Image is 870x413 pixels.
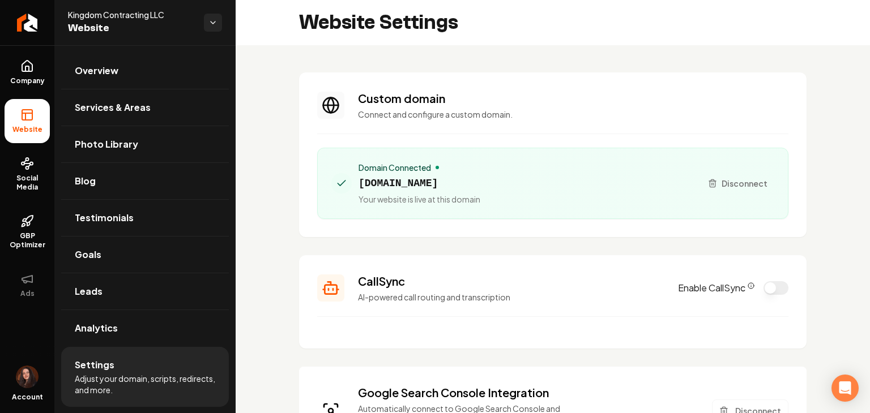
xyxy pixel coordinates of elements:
button: Ads [5,263,50,307]
span: Photo Library [75,137,138,151]
span: Settings [75,358,114,372]
h3: CallSync [358,273,664,289]
div: Open Intercom Messenger [831,375,859,402]
a: Goals [61,236,229,273]
span: Company [6,76,49,85]
a: Leads [61,273,229,309]
img: Delfina Cavallaro [16,365,39,388]
label: Enable CallSync [678,281,754,295]
span: Social Media [5,174,50,192]
p: AI-powered call routing and transcription [358,291,664,303]
span: Domain Connected [359,162,431,173]
a: Photo Library [61,126,229,162]
a: Blog [61,163,229,199]
img: Rebolt Logo [17,14,38,32]
a: Company [5,50,50,94]
span: Services & Areas [75,101,151,114]
h3: Google Search Console Integration [358,385,579,401]
a: Social Media [5,148,50,201]
span: Website [8,125,47,134]
span: GBP Optimizer [5,231,50,249]
span: Leads [75,285,103,298]
h3: Custom domain [358,91,788,106]
span: Website [68,20,195,36]
h2: Website Settings [299,11,458,34]
span: Blog [75,174,96,188]
span: [DOMAIN_NAME] [359,175,480,191]
p: Connect and configure a custom domain. [358,109,788,120]
span: Account [12,393,43,402]
button: CallSync Info [748,282,754,289]
button: Open user button [16,365,39,388]
span: Adjust your domain, scripts, redirects, and more. [75,373,215,395]
span: Ads [16,289,39,298]
a: GBP Optimizer [5,205,50,259]
a: Analytics [61,310,229,346]
span: Testimonials [75,211,134,225]
button: Disconnect [701,173,774,193]
a: Services & Areas [61,89,229,126]
span: Overview [75,64,118,78]
span: Kingdom Contracting LLC [68,9,195,20]
a: Overview [61,53,229,89]
span: Goals [75,248,101,261]
a: Testimonials [61,200,229,236]
span: Your website is live at this domain [359,193,480,205]
span: Analytics [75,321,118,335]
span: Disconnect [722,178,767,190]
